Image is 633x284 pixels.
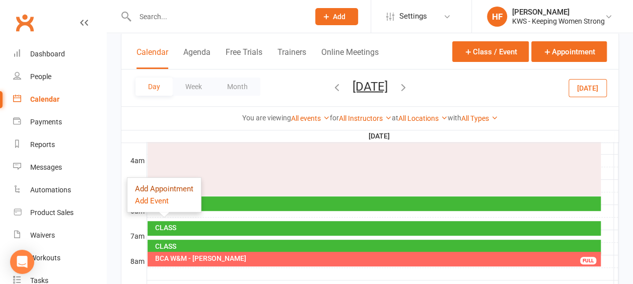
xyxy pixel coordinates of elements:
a: All events [291,114,330,122]
a: Waivers [13,224,106,247]
div: CLASS [155,224,599,231]
button: Add Appointment [135,183,193,195]
button: Appointment [531,41,607,62]
button: Free Trials [226,47,262,69]
a: Dashboard [13,43,106,65]
button: Agenda [183,47,210,69]
div: BCA W&M - [PERSON_NAME] [155,255,599,262]
a: Product Sales [13,201,106,224]
div: Reports [30,140,55,149]
button: Trainers [277,47,306,69]
strong: for [330,114,339,122]
div: [PERSON_NAME] [512,8,605,17]
th: 6am [121,204,147,217]
a: Reports [13,133,106,156]
a: Calendar [13,88,106,111]
div: People [30,73,51,81]
div: Waivers [30,231,55,239]
button: Class / Event [452,41,529,62]
span: Add [333,13,345,21]
div: Product Sales [30,208,74,217]
a: Payments [13,111,106,133]
button: [DATE] [569,79,607,97]
button: Week [173,78,215,96]
button: Day [135,78,173,96]
a: Clubworx [12,10,37,35]
a: Workouts [13,247,106,269]
button: Online Meetings [321,47,379,69]
a: People [13,65,106,88]
div: Payments [30,118,62,126]
button: Add Event [135,195,169,207]
th: [DATE] [147,130,614,143]
span: Settings [399,5,427,28]
button: Month [215,78,260,96]
button: [DATE] [353,79,388,93]
div: FULL [580,257,596,264]
div: CLASS [155,199,599,206]
a: All Locations [398,114,448,122]
div: CLASS [155,243,599,250]
strong: You are viewing [242,114,291,122]
a: All Types [461,114,498,122]
th: 7am [121,230,147,242]
div: Calendar [30,95,59,103]
div: Workouts [30,254,60,262]
input: Search... [132,10,302,24]
strong: with [448,114,461,122]
a: All Instructors [339,114,392,122]
th: 4am [121,154,147,167]
a: Automations [13,179,106,201]
th: 5am [121,179,147,192]
strong: at [392,114,398,122]
div: Messages [30,163,62,171]
button: Calendar [136,47,168,69]
a: Messages [13,156,106,179]
div: Dashboard [30,50,65,58]
div: HF [487,7,507,27]
button: Add [315,8,358,25]
th: 8am [121,255,147,267]
div: Open Intercom Messenger [10,250,34,274]
div: Automations [30,186,71,194]
div: KWS - Keeping Women Strong [512,17,605,26]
